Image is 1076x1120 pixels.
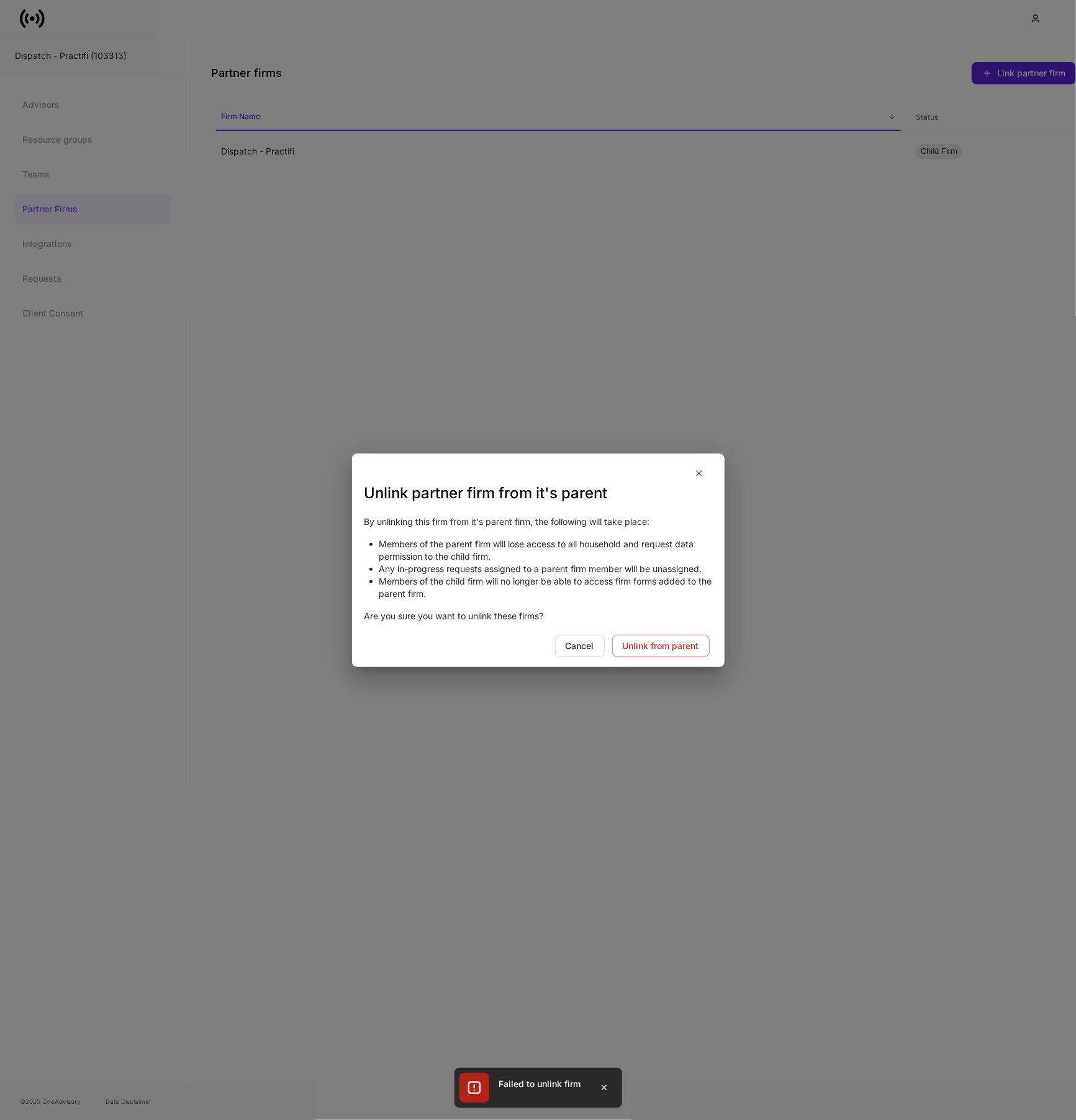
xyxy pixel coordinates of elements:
[612,635,710,657] button: Unlink from parent
[379,575,712,600] p: Members of the child firm will no longer be able to access firm forms added to the parent firm.
[555,635,605,657] button: Cancel
[379,563,712,575] p: Any in-progress requests assigned to a parent firm member will be unassigned.
[364,516,712,528] p: By unlinking this firm from it's parent firm, the following will take place:
[364,483,712,503] h3: Unlink partner firm from it's parent
[623,642,699,650] div: Unlink from parent
[364,610,712,622] p: Are you sure you want to unlink these firms?
[379,538,712,563] p: Members of the parent firm will lose access to all household and request data permission to the c...
[499,1078,581,1090] div: Failed to unlink firm
[566,642,594,650] div: Cancel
